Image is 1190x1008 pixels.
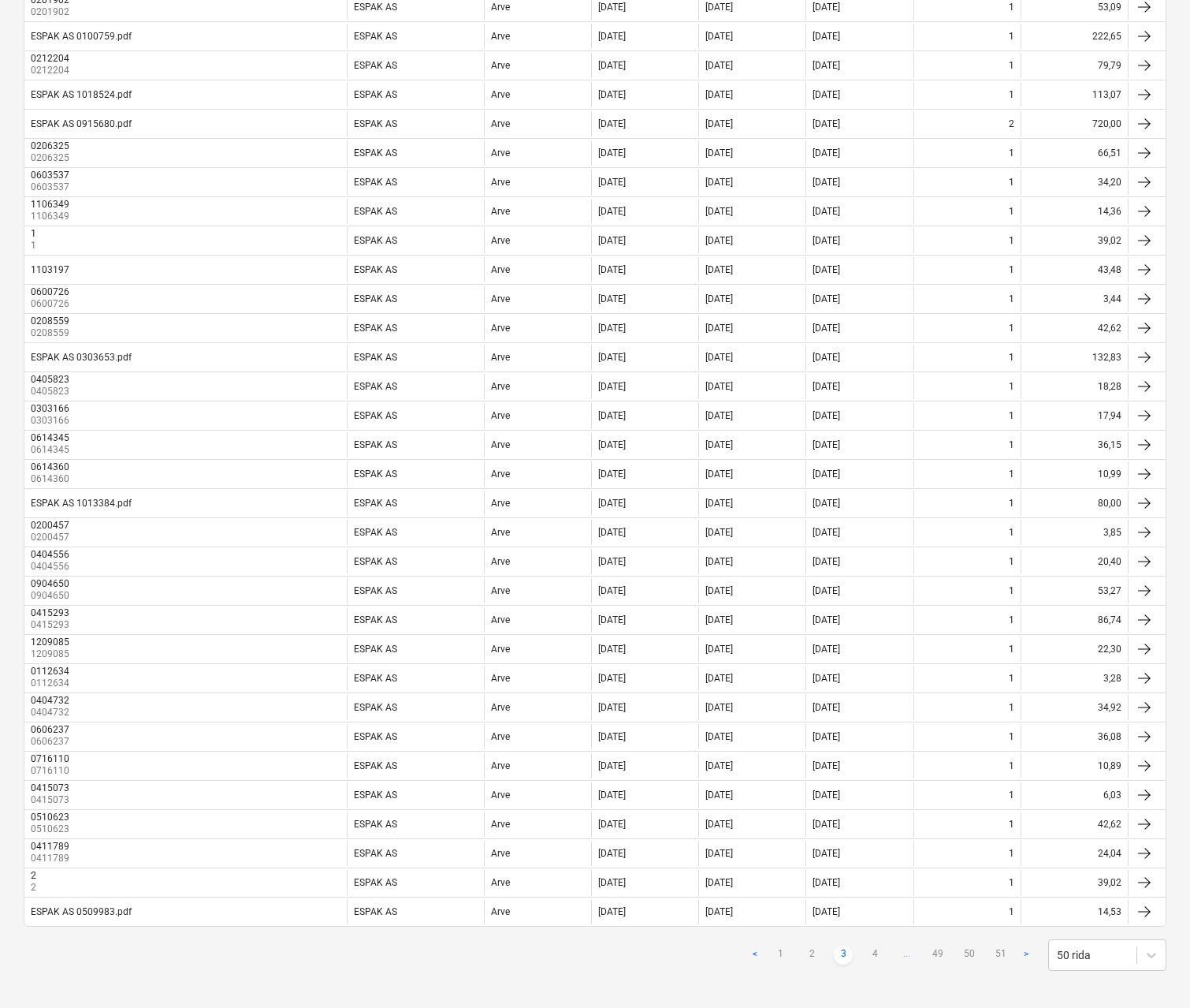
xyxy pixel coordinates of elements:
[598,644,626,655] div: [DATE]
[813,352,840,363] div: [DATE]
[705,293,733,304] div: [DATE]
[1021,199,1128,224] div: 14,36
[1009,527,1014,538] div: 1
[31,870,36,881] div: 2
[31,264,69,275] div: 1103197
[865,946,884,965] a: Page 4
[705,527,733,538] div: [DATE]
[1009,323,1014,334] div: 1
[31,735,73,749] p: 0606237
[491,498,510,509] div: Arve
[31,31,132,42] div: ESPAK AS 0100759.pdf
[354,469,397,480] div: ESPAK AS
[705,31,733,42] div: [DATE]
[354,235,397,246] div: ESPAK AS
[354,60,397,71] div: ESPAK AS
[491,614,510,625] div: Arve
[31,782,69,793] div: 0415073
[31,560,73,573] p: 0404556
[705,147,733,159] div: [DATE]
[746,946,764,965] a: Previous page
[813,323,840,334] div: [DATE]
[813,644,840,655] div: [DATE]
[31,578,69,589] div: 0904650
[1009,177,1014,188] div: 1
[354,264,397,275] div: ESPAK AS
[31,666,69,677] div: 0112634
[491,206,510,217] div: Arve
[31,140,69,151] div: 0206325
[491,790,510,801] div: Arve
[705,177,733,188] div: [DATE]
[491,877,510,888] div: Arve
[705,352,733,363] div: [DATE]
[705,60,733,71] div: [DATE]
[1009,877,1014,888] div: 1
[354,906,397,917] div: ESPAK AS
[31,764,73,778] p: 0716110
[1009,644,1014,655] div: 1
[813,118,840,129] div: [DATE]
[354,527,397,538] div: ESPAK AS
[31,695,69,706] div: 0404732
[705,673,733,684] div: [DATE]
[491,644,510,655] div: Arve
[31,89,132,100] div: ESPAK AS 1018524.pdf
[31,315,69,327] div: 0208559
[1009,31,1014,42] div: 1
[354,585,397,596] div: ESPAK AS
[31,199,69,210] div: 1106349
[31,385,73,398] p: 0405823
[598,60,626,71] div: [DATE]
[491,31,510,42] div: Arve
[1009,673,1014,684] div: 1
[31,520,69,531] div: 0200457
[491,439,510,450] div: Arve
[1111,932,1190,1008] iframe: Chat Widget
[1021,82,1128,107] div: 113,07
[31,618,73,632] p: 0415293
[705,89,733,100] div: [DATE]
[491,760,510,771] div: Arve
[813,381,840,392] div: [DATE]
[31,706,73,719] p: 0404732
[598,702,626,713] div: [DATE]
[491,469,510,480] div: Arve
[354,673,397,684] div: ESPAK AS
[491,147,510,159] div: Arve
[813,614,840,625] div: [DATE]
[491,585,510,596] div: Arve
[354,352,397,363] div: ESPAK AS
[598,410,626,421] div: [DATE]
[491,819,510,830] div: Arve
[1009,206,1014,217] div: 1
[31,64,73,77] p: 0212204
[1009,585,1014,596] div: 1
[598,527,626,538] div: [DATE]
[354,760,397,771] div: ESPAK AS
[31,210,73,223] p: 1106349
[491,2,510,13] div: Arve
[1021,607,1128,633] div: 86,74
[354,614,397,625] div: ESPAK AS
[598,118,626,129] div: [DATE]
[1021,170,1128,195] div: 34,20
[705,206,733,217] div: [DATE]
[598,556,626,567] div: [DATE]
[1021,53,1128,78] div: 79,79
[354,439,397,450] div: ESPAK AS
[31,443,73,457] p: 0614345
[771,946,790,965] a: Page 1
[598,819,626,830] div: [DATE]
[31,637,69,648] div: 1209085
[813,585,840,596] div: [DATE]
[31,151,73,165] p: 0206325
[491,906,510,917] div: Arve
[1009,906,1014,917] div: 1
[31,461,69,472] div: 0614360
[1021,403,1128,428] div: 17,94
[31,414,73,427] p: 0303166
[354,410,397,421] div: ESPAK AS
[705,556,733,567] div: [DATE]
[1021,24,1128,49] div: 222,65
